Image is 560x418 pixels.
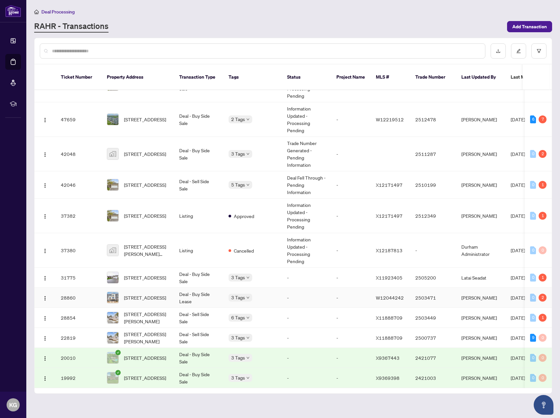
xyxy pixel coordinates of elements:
div: 1 [539,274,547,282]
button: Logo [40,245,50,256]
td: - [331,137,371,171]
div: 7 [539,115,547,123]
td: Listing [174,233,223,268]
td: 28860 [56,288,102,308]
td: 2512478 [410,102,456,137]
th: Property Address [102,64,174,90]
img: Logo [42,276,48,281]
td: 2421003 [410,368,456,388]
button: Logo [40,312,50,323]
span: [STREET_ADDRESS] [124,354,166,361]
td: - [331,348,371,368]
button: Logo [40,292,50,303]
td: [PERSON_NAME] [456,137,505,171]
td: 20010 [56,348,102,368]
td: - [282,308,331,328]
div: 1 [539,212,547,220]
td: [PERSON_NAME] [456,328,505,348]
td: Latai Seadat [456,268,505,288]
div: 9 [530,334,536,342]
div: 0 [530,314,536,322]
span: [STREET_ADDRESS] [124,274,166,281]
img: thumbnail-img [107,312,118,323]
td: - [282,288,331,308]
span: down [246,376,250,380]
td: - [282,368,331,388]
span: 6 Tags [231,314,245,321]
td: 42048 [56,137,102,171]
td: 2505200 [410,268,456,288]
span: KG [9,400,17,409]
div: 0 [530,274,536,282]
td: 2510199 [410,171,456,199]
span: down [246,118,250,121]
button: Logo [40,353,50,363]
span: down [246,316,250,319]
div: 0 [539,246,547,254]
span: [STREET_ADDRESS] [124,116,166,123]
td: 2503471 [410,288,456,308]
span: [DATE] [511,247,525,253]
th: Trade Number [410,64,456,90]
img: logo [5,5,21,17]
span: X11888709 [376,315,402,321]
td: Deal - Sell Side Sale [174,328,223,348]
a: RAHR - Transactions [34,21,109,33]
span: Deal Processing [41,9,75,15]
td: Deal Fell Through - Pending Information [282,171,331,199]
button: edit [511,43,526,59]
img: thumbnail-img [107,114,118,125]
div: 0 [530,181,536,189]
button: download [491,43,506,59]
span: down [246,336,250,339]
button: filter [531,43,547,59]
span: down [246,276,250,279]
td: - [331,233,371,268]
button: Logo [40,180,50,190]
span: [DATE] [511,335,525,341]
td: Deal - Buy Side Sale [174,348,223,368]
button: Logo [40,114,50,125]
td: [PERSON_NAME] [456,288,505,308]
span: [STREET_ADDRESS][PERSON_NAME][PERSON_NAME] [124,243,169,258]
span: Cancelled [234,247,254,254]
img: Logo [42,214,48,219]
td: 2512349 [410,199,456,233]
span: X12187813 [376,247,402,253]
div: 1 [539,314,547,322]
span: check-circle [115,350,121,355]
span: X11923405 [376,275,402,281]
span: [DATE] [511,375,525,381]
div: 0 [530,212,536,220]
span: [DATE] [511,355,525,361]
td: Information Updated - Processing Pending [282,199,331,233]
span: 3 Tags [231,274,245,281]
td: Deal - Buy Side Sale [174,368,223,388]
span: W12219512 [376,116,404,122]
img: thumbnail-img [107,210,118,221]
button: Logo [40,272,50,283]
th: Ticket Number [56,64,102,90]
td: Deal - Buy Side Sale [174,268,223,288]
img: Logo [42,376,48,381]
span: X9369398 [376,375,400,381]
img: Logo [42,296,48,301]
td: [PERSON_NAME] [456,368,505,388]
div: 0 [530,374,536,382]
div: 0 [539,374,547,382]
span: [STREET_ADDRESS] [124,294,166,301]
div: 0 [530,294,536,302]
span: [STREET_ADDRESS][PERSON_NAME] [124,331,169,345]
td: Deal - Buy Side Sale [174,102,223,137]
div: 0 [539,334,547,342]
img: thumbnail-img [107,352,118,363]
td: 47659 [56,102,102,137]
td: - [331,328,371,348]
span: [DATE] [511,213,525,219]
span: down [246,183,250,186]
span: X12171497 [376,182,402,188]
td: - [282,268,331,288]
span: [STREET_ADDRESS] [124,374,166,381]
td: 2511287 [410,137,456,171]
span: 2 Tags [231,115,245,123]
